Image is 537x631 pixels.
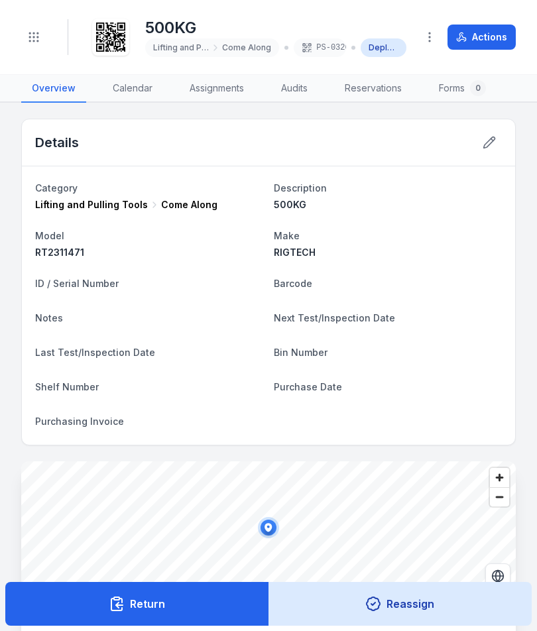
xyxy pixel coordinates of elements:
span: Next Test/Inspection Date [274,312,395,323]
button: Zoom in [490,468,509,487]
button: Actions [447,25,516,50]
button: Reassign [268,582,532,626]
span: Category [35,182,78,194]
a: Audits [270,75,318,103]
span: Make [274,230,300,241]
h2: Details [35,133,79,152]
button: Switch to Satellite View [485,563,510,589]
span: Barcode [274,278,312,289]
a: Overview [21,75,86,103]
div: PS-0320 [294,38,346,57]
a: Assignments [179,75,255,103]
span: Come Along [161,198,217,211]
a: Reservations [334,75,412,103]
span: Notes [35,312,63,323]
span: Last Test/Inspection Date [35,347,155,358]
div: Deployed [361,38,406,57]
button: Toggle navigation [21,25,46,50]
span: RT2311471 [35,247,84,258]
span: RIGTECH [274,247,316,258]
span: Purchase Date [274,381,342,392]
span: Model [35,230,64,241]
span: Lifting and Pulling Tools [35,198,148,211]
div: 0 [470,80,486,96]
span: 500KG [274,199,306,210]
span: Bin Number [274,347,328,358]
span: Purchasing Invoice [35,416,124,427]
button: Zoom out [490,487,509,506]
span: ID / Serial Number [35,278,119,289]
a: Calendar [102,75,163,103]
a: Forms0 [428,75,497,103]
h1: 500KG [145,17,406,38]
canvas: Map [21,461,516,594]
span: Description [274,182,327,194]
button: Return [5,582,269,626]
span: Lifting and Pulling Tools [153,42,209,53]
span: Come Along [222,42,271,53]
span: Shelf Number [35,381,99,392]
